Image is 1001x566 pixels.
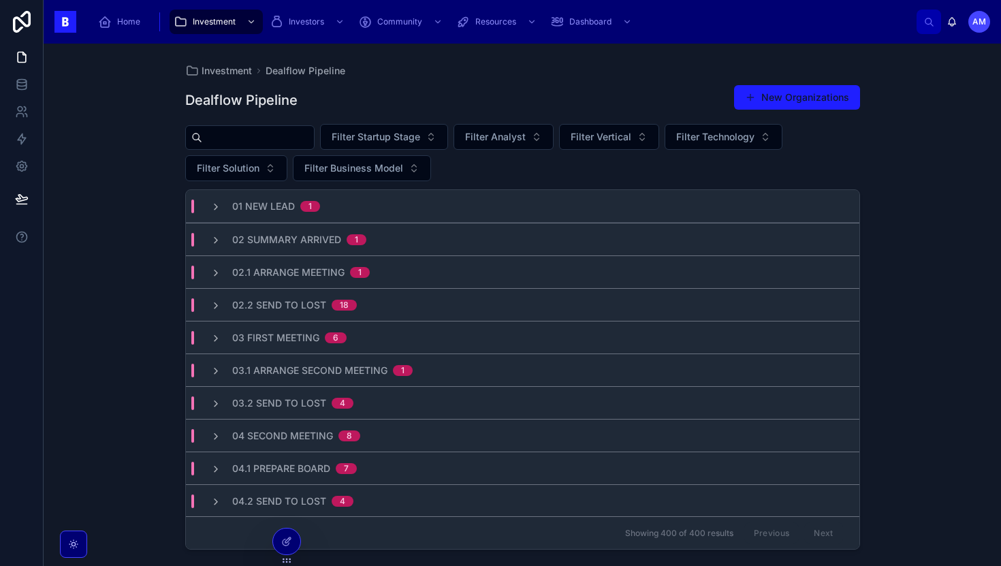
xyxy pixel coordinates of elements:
div: 4 [340,398,345,409]
button: New Organizations [734,85,860,110]
h1: Dealflow Pipeline [185,91,298,110]
button: Select Button [559,124,659,150]
div: scrollable content [87,7,917,37]
span: Filter Startup Stage [332,130,420,144]
span: 02.1 Arrange Meeting [232,266,345,279]
span: Investors [289,16,324,27]
span: 03.1 Arrange Second Meeting [232,364,387,377]
span: Filter Technology [676,130,754,144]
div: 6 [333,332,338,343]
button: Select Button [665,124,782,150]
a: Investment [170,10,263,34]
button: Select Button [293,155,431,181]
span: Filter Vertical [571,130,631,144]
span: Investment [202,64,252,78]
span: Community [377,16,422,27]
span: 04.1 Prepare Board [232,462,330,475]
a: Resources [452,10,543,34]
span: Investment [193,16,236,27]
div: 1 [355,234,358,245]
button: Select Button [320,124,448,150]
span: 03.2 Send to Lost [232,396,326,410]
span: 01 New Lead [232,200,295,213]
a: Dashboard [546,10,639,34]
div: 1 [358,267,362,278]
span: 04.2 Send to Lost [232,494,326,508]
span: Filter Analyst [465,130,526,144]
a: Home [94,10,150,34]
img: App logo [54,11,76,33]
span: Dashboard [569,16,611,27]
button: Select Button [454,124,554,150]
a: Investors [266,10,351,34]
div: 1 [401,365,404,376]
a: Community [354,10,449,34]
span: 03 First Meeting [232,331,319,345]
a: Dealflow Pipeline [266,64,345,78]
span: 02.2 Send To Lost [232,298,326,312]
span: Showing 400 of 400 results [625,528,733,539]
span: 04 Second Meeting [232,429,333,443]
span: Filter Business Model [304,161,403,175]
div: 18 [340,300,349,311]
button: Select Button [185,155,287,181]
span: Filter Solution [197,161,259,175]
span: Resources [475,16,516,27]
span: Home [117,16,140,27]
div: 8 [347,430,352,441]
div: 4 [340,496,345,507]
span: AM [972,16,986,27]
div: 1 [308,201,312,212]
div: 7 [344,463,349,474]
a: Investment [185,64,252,78]
span: 02 Summary Arrived [232,233,341,247]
